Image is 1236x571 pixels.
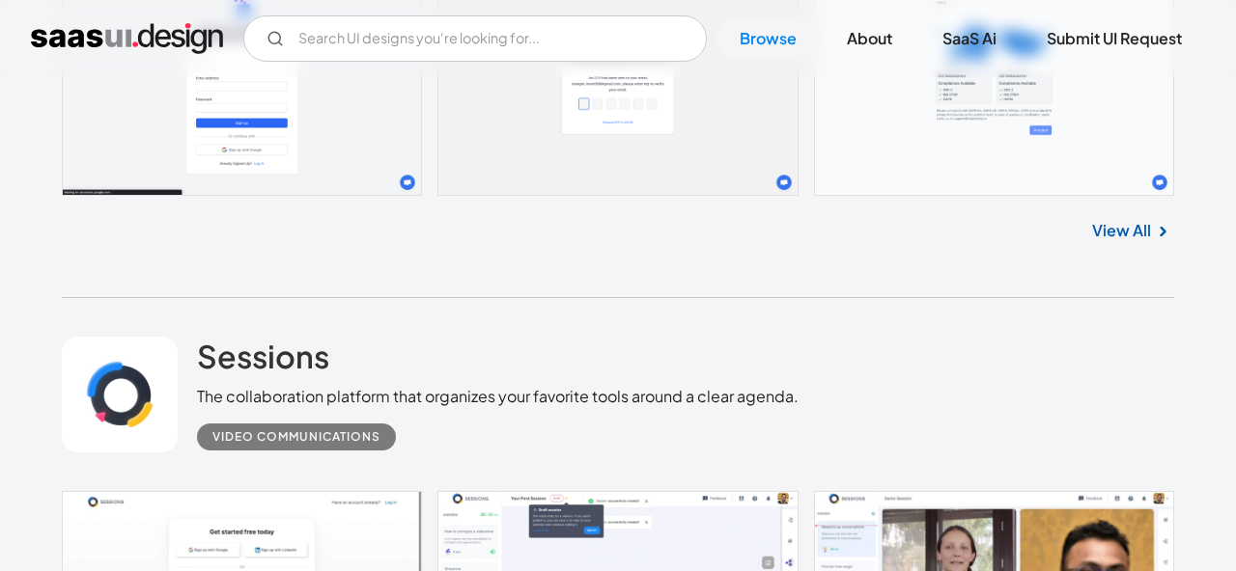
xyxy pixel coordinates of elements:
[212,425,380,449] div: Video Communications
[197,385,799,408] div: The collaboration platform that organizes your favorite tools around a clear agenda.
[31,23,223,54] a: home
[197,337,329,375] h2: Sessions
[824,17,915,60] a: About
[919,17,1020,60] a: SaaS Ai
[197,337,329,385] a: Sessions
[716,17,820,60] a: Browse
[1024,17,1205,60] a: Submit UI Request
[243,15,707,62] input: Search UI designs you're looking for...
[1092,219,1151,242] a: View All
[243,15,707,62] form: Email Form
